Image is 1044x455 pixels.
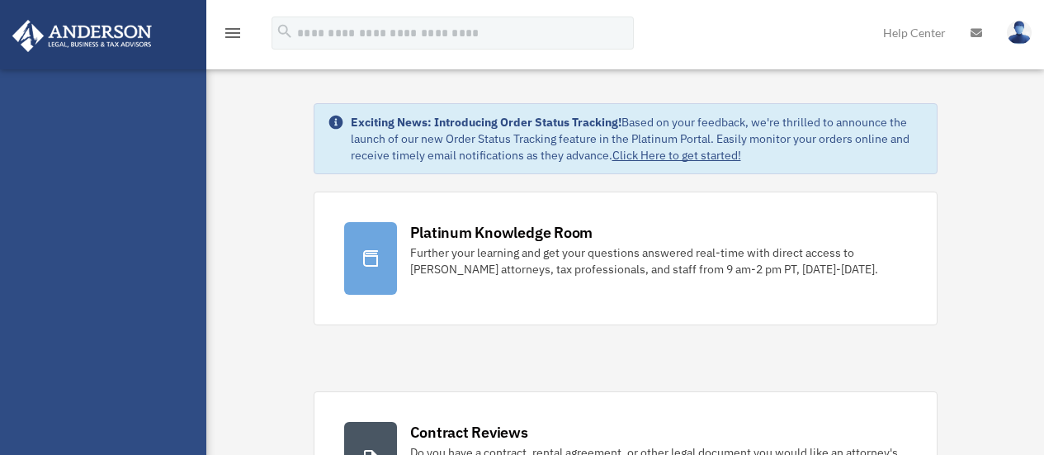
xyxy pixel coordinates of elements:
[314,192,938,325] a: Platinum Knowledge Room Further your learning and get your questions answered real-time with dire...
[410,222,593,243] div: Platinum Knowledge Room
[351,115,621,130] strong: Exciting News: Introducing Order Status Tracking!
[276,22,294,40] i: search
[410,422,528,443] div: Contract Reviews
[612,148,741,163] a: Click Here to get started!
[223,23,243,43] i: menu
[1007,21,1032,45] img: User Pic
[223,29,243,43] a: menu
[7,20,157,52] img: Anderson Advisors Platinum Portal
[351,114,924,164] div: Based on your feedback, we're thrilled to announce the launch of our new Order Status Tracking fe...
[410,244,907,277] div: Further your learning and get your questions answered real-time with direct access to [PERSON_NAM...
